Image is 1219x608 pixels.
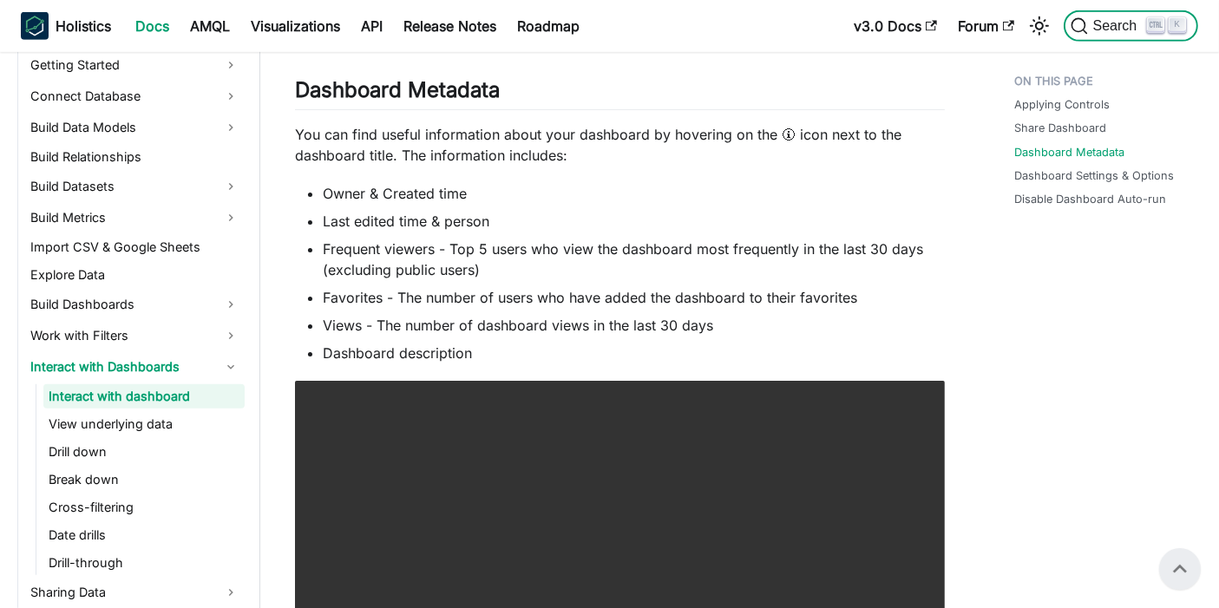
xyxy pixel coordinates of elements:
a: v3.0 Docs [843,12,947,40]
a: Docs [125,12,180,40]
button: Switch between dark and light mode (currently light mode) [1026,12,1053,40]
a: Disable Dashboard Auto-run [1014,191,1166,207]
button: Scroll back to top [1159,548,1201,590]
button: Search (Ctrl+K) [1064,10,1198,42]
li: Owner & Created time [323,183,945,204]
a: Getting Started [25,51,245,79]
a: Build Datasets [25,173,245,200]
a: Build Dashboards [25,291,245,318]
a: Build Data Models [25,114,245,141]
a: Date drills [43,523,245,547]
li: Favorites - The number of users who have added the dashboard to their favorites [323,287,945,308]
a: Share Dashboard [1014,120,1106,136]
h2: Dashboard Metadata [295,77,945,110]
a: Build Relationships [25,145,245,169]
li: Frequent viewers - Top 5 users who view the dashboard most frequently in the last 30 days (exclud... [323,239,945,280]
a: Interact with Dashboards [25,353,245,381]
a: Dashboard Metadata [1014,144,1124,160]
a: Sharing Data [25,579,245,606]
a: Build Metrics [25,204,245,232]
a: Interact with dashboard [43,384,245,409]
li: Views - The number of dashboard views in the last 30 days [323,315,945,336]
a: Applying Controls [1014,96,1110,113]
a: Connect Database [25,82,245,110]
a: View underlying data [43,412,245,436]
p: You can find useful information about your dashboard by hovering on the 🛈 icon next to the dashbo... [295,124,945,166]
a: Visualizations [240,12,351,40]
a: Import CSV & Google Sheets [25,235,245,259]
span: Search [1088,18,1148,34]
a: Release Notes [393,12,507,40]
li: Last edited time & person [323,211,945,232]
a: Explore Data [25,263,245,287]
a: Cross-filtering [43,495,245,520]
a: Break down [43,467,245,492]
a: Roadmap [507,12,590,40]
a: HolisticsHolistics [21,12,111,40]
a: AMQL [180,12,240,40]
a: Work with Filters [25,322,245,350]
a: Dashboard Settings & Options [1014,167,1174,184]
a: Drill down [43,440,245,464]
a: API [351,12,393,40]
a: Forum [947,12,1025,40]
li: Dashboard description [323,343,945,363]
b: Holistics [56,16,111,36]
kbd: K [1169,17,1186,33]
img: Holistics [21,12,49,40]
a: Drill-through [43,551,245,575]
